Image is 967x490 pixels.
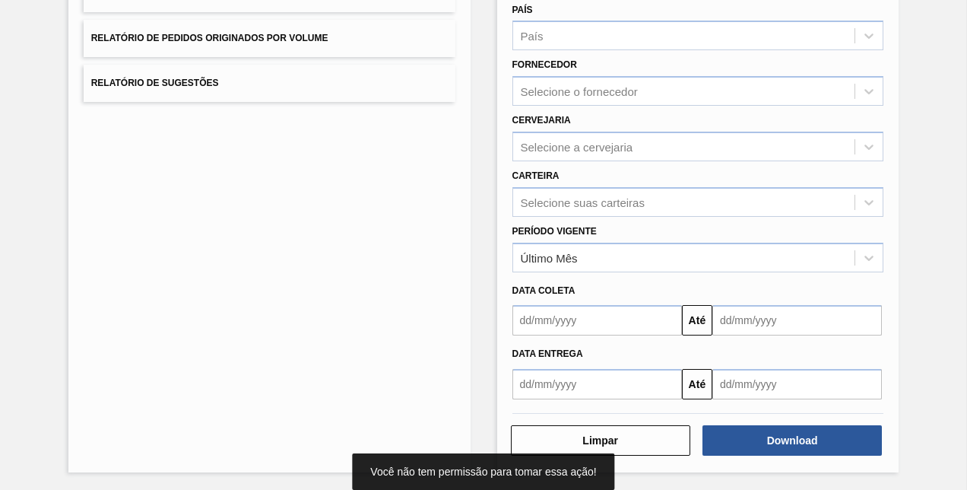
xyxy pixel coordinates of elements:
input: dd/mm/yyyy [712,305,882,336]
button: Limpar [511,425,690,456]
input: dd/mm/yyyy [512,369,682,399]
label: Fornecedor [512,59,577,70]
label: Cervejaria [512,115,571,126]
button: Relatório de Pedidos Originados por Volume [84,20,455,57]
button: Até [682,369,712,399]
div: Selecione a cervejaria [521,140,633,153]
div: Último Mês [521,251,578,264]
input: dd/mm/yyyy [712,369,882,399]
label: País [512,5,533,15]
span: Relatório de Pedidos Originados por Volume [91,33,328,43]
input: dd/mm/yyyy [512,305,682,336]
label: Período Vigente [512,226,597,237]
div: País [521,30,544,43]
span: Data entrega [512,348,583,359]
button: Download [702,425,882,456]
div: Selecione suas carteiras [521,196,645,208]
button: Até [682,305,712,336]
div: Selecione o fornecedor [521,85,638,98]
span: Data coleta [512,285,575,296]
span: Você não tem permissão para tomar essa ação! [370,466,596,478]
span: Relatório de Sugestões [91,78,219,88]
label: Carteira [512,170,560,181]
button: Relatório de Sugestões [84,65,455,102]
